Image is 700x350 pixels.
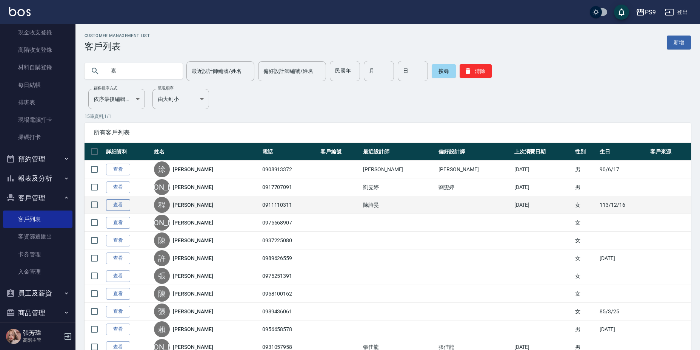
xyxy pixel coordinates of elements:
a: [PERSON_NAME] [173,308,213,315]
a: 查看 [106,288,130,300]
a: [PERSON_NAME] [173,272,213,280]
a: [PERSON_NAME] [173,254,213,262]
p: 15 筆資料, 1 / 1 [85,113,691,120]
img: Logo [9,7,31,16]
td: 女 [573,249,598,267]
span: 所有客戶列表 [94,129,682,136]
a: 查看 [106,252,130,264]
td: 0956658578 [260,321,318,338]
div: [PERSON_NAME] [154,179,170,195]
a: 排班表 [3,94,72,111]
td: 85/3/25 [598,303,648,321]
th: 生日 [598,143,648,161]
h3: 客戶列表 [85,41,150,52]
th: 詳細資料 [104,143,152,161]
div: 陳 [154,286,170,302]
a: 客資篩選匯出 [3,228,72,245]
button: 清除 [460,64,492,78]
a: 客戶列表 [3,211,72,228]
h2: Customer Management List [85,33,150,38]
button: 登出 [662,5,691,19]
button: 報表及分析 [3,169,72,188]
th: 最近設計師 [361,143,437,161]
a: [PERSON_NAME] [173,325,213,333]
label: 呈現順序 [158,85,174,91]
td: 男 [573,321,598,338]
td: 0975668907 [260,214,318,232]
a: 查看 [106,164,130,175]
a: 查看 [106,181,130,193]
div: [PERSON_NAME] [154,215,170,231]
a: 查看 [106,199,130,211]
div: 張 [154,268,170,284]
td: 女 [573,232,598,249]
td: 劉雯婷 [437,178,512,196]
td: 女 [573,267,598,285]
td: 0937225080 [260,232,318,249]
td: 0917707091 [260,178,318,196]
a: 查看 [106,217,130,229]
a: [PERSON_NAME] [173,290,213,297]
a: [PERSON_NAME] [173,237,213,244]
th: 客戶來源 [648,143,691,161]
a: 入金管理 [3,263,72,280]
a: 材料自購登錄 [3,59,72,76]
a: 卡券管理 [3,246,72,263]
div: 賴 [154,321,170,337]
td: 90/6/17 [598,161,648,178]
div: 涂 [154,161,170,177]
button: PS9 [633,5,659,20]
td: 陳詩旻 [361,196,437,214]
a: 現金收支登錄 [3,24,72,41]
td: 0908913372 [260,161,318,178]
td: 113/12/16 [598,196,648,214]
a: 高階收支登錄 [3,41,72,59]
th: 性別 [573,143,598,161]
td: 0989626559 [260,249,318,267]
td: 女 [573,196,598,214]
a: 查看 [106,235,130,246]
button: save [614,5,629,20]
div: 由大到小 [152,89,209,109]
img: Person [6,329,21,344]
div: 陳 [154,232,170,248]
td: 0989436061 [260,303,318,321]
td: 女 [573,303,598,321]
div: 依序最後編輯時間 [88,89,145,109]
a: 新增 [667,36,691,50]
div: 程 [154,197,170,213]
p: 高階主管 [23,337,62,344]
a: [PERSON_NAME] [173,201,213,209]
th: 電話 [260,143,318,161]
h5: 張芳瑋 [23,329,62,337]
td: 女 [573,214,598,232]
th: 姓名 [152,143,260,161]
a: [PERSON_NAME] [173,219,213,226]
a: 查看 [106,270,130,282]
a: 現場電腦打卡 [3,111,72,129]
th: 上次消費日期 [512,143,573,161]
div: 許 [154,250,170,266]
td: 0958100162 [260,285,318,303]
td: [DATE] [512,161,573,178]
td: 男 [573,161,598,178]
label: 顧客排序方式 [94,85,117,91]
th: 偏好設計師 [437,143,512,161]
button: 員工及薪資 [3,283,72,303]
a: [PERSON_NAME] [173,183,213,191]
button: 預約管理 [3,149,72,169]
a: 每日結帳 [3,76,72,94]
a: 掃碼打卡 [3,129,72,146]
td: [DATE] [512,178,573,196]
a: [PERSON_NAME] [173,166,213,173]
td: [DATE] [512,196,573,214]
td: [DATE] [598,321,648,338]
td: 劉雯婷 [361,178,437,196]
td: 0911110311 [260,196,318,214]
div: PS9 [645,8,656,17]
th: 客戶編號 [318,143,361,161]
input: 搜尋關鍵字 [106,61,177,81]
td: [DATE] [598,249,648,267]
td: 0975251391 [260,267,318,285]
a: 查看 [106,306,130,317]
